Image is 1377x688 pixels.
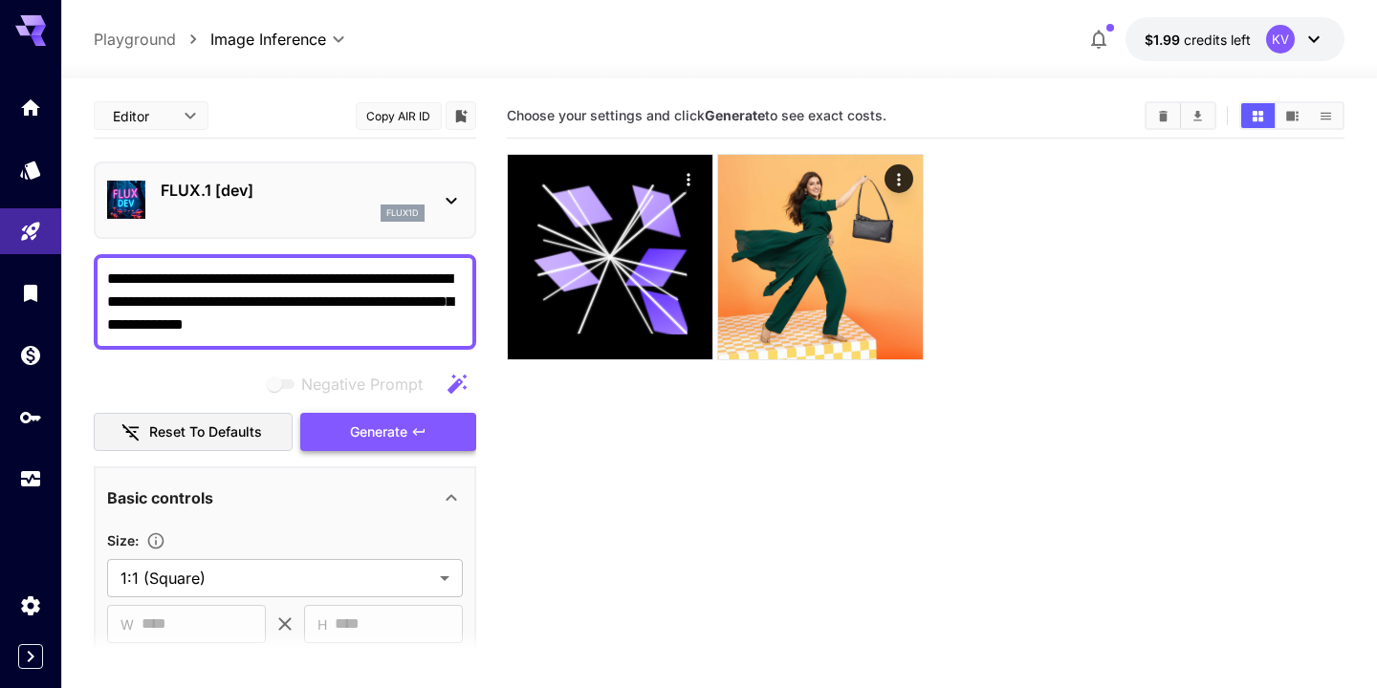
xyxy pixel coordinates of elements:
a: Playground [94,28,176,51]
div: Actions [885,164,913,193]
button: Show images in list view [1309,103,1343,128]
span: credits left [1184,32,1251,48]
span: Negative Prompt [301,373,423,396]
div: API Keys [19,405,42,429]
nav: breadcrumb [94,28,210,51]
div: Wallet [19,343,42,367]
button: Clear Images [1147,103,1180,128]
p: flux1d [386,206,419,220]
button: $1.985KV [1126,17,1344,61]
p: FLUX.1 [dev] [161,179,425,202]
img: Z [718,155,923,359]
span: W [120,613,134,635]
div: Settings [19,593,42,617]
div: Clear ImagesDownload All [1145,101,1216,130]
button: Show images in video view [1276,103,1309,128]
button: Copy AIR ID [356,102,442,130]
div: Models [19,158,42,182]
div: Usage [19,467,42,491]
button: Reset to defaults [94,413,293,452]
button: Add to library [452,104,470,127]
div: Basic controls [107,475,463,521]
span: $1.99 [1145,32,1184,48]
div: $1.985 [1145,30,1251,50]
b: Generate [705,107,765,123]
span: Generate [350,420,407,444]
span: Editor [113,106,172,126]
span: Image Inference [210,28,326,51]
button: Show images in grid view [1241,103,1275,128]
div: Playground [19,220,42,244]
span: Choose your settings and click to see exact costs. [507,107,886,123]
button: Expand sidebar [18,644,43,669]
div: Actions [675,164,704,193]
span: Size : [107,532,139,548]
button: Adjust the dimensions of the generated image by specifying its width and height in pixels, or sel... [139,531,173,550]
span: 1:1 (Square) [120,567,432,590]
div: Show images in grid viewShow images in video viewShow images in list view [1239,101,1344,130]
div: Home [19,96,42,119]
span: H [317,613,327,635]
button: Download All [1181,103,1214,128]
div: FLUX.1 [dev]flux1d [107,171,463,229]
div: Library [19,281,42,305]
span: Negative prompts are not compatible with the selected model. [263,372,438,396]
button: Generate [300,413,476,452]
p: Basic controls [107,486,213,509]
div: KV [1266,25,1295,54]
